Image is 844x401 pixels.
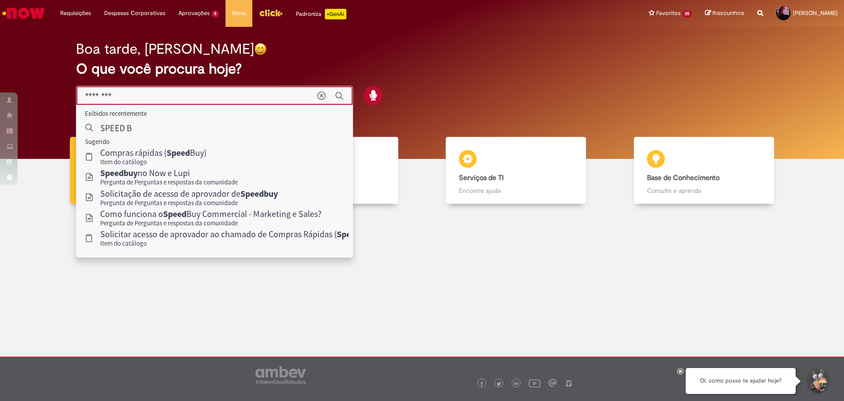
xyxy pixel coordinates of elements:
[713,9,744,17] span: Rascunhos
[232,9,246,18] span: More
[422,137,610,204] a: Serviços de TI Encontre ajuda
[1,4,46,22] img: ServiceNow
[76,61,768,77] h2: O que você procura hoje?
[459,186,573,195] p: Encontre ajuda
[259,6,283,19] img: click_logo_yellow_360x200.png
[793,9,837,17] span: [PERSON_NAME]
[104,9,165,18] span: Despesas Corporativas
[325,9,346,19] p: +GenAi
[255,366,306,384] img: logo_footer_ambev_rotulo_gray.png
[705,9,744,18] a: Rascunhos
[46,137,234,204] a: Tirar dúvidas Tirar dúvidas com Lupi Assist e Gen Ai
[647,173,720,182] b: Base de Conhecimento
[682,10,692,18] span: 25
[656,9,680,18] span: Favoritos
[497,382,501,386] img: logo_footer_twitter.png
[647,186,761,195] p: Consulte e aprenda
[60,9,91,18] span: Requisições
[529,377,540,389] img: logo_footer_youtube.png
[565,379,573,387] img: logo_footer_naosei.png
[459,173,504,182] b: Serviços de TI
[76,41,254,57] h2: Boa tarde, [PERSON_NAME]
[610,137,798,204] a: Base de Conhecimento Consulte e aprenda
[211,10,219,18] span: 5
[514,381,519,386] img: logo_footer_linkedin.png
[254,43,267,55] img: happy-face.png
[549,379,557,387] img: logo_footer_workplace.png
[296,9,346,19] div: Padroniza
[804,368,831,394] button: Iniciar Conversa de Suporte
[686,368,796,394] div: Oi, como posso te ajudar hoje?
[178,9,210,18] span: Aprovações
[480,382,484,386] img: logo_footer_facebook.png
